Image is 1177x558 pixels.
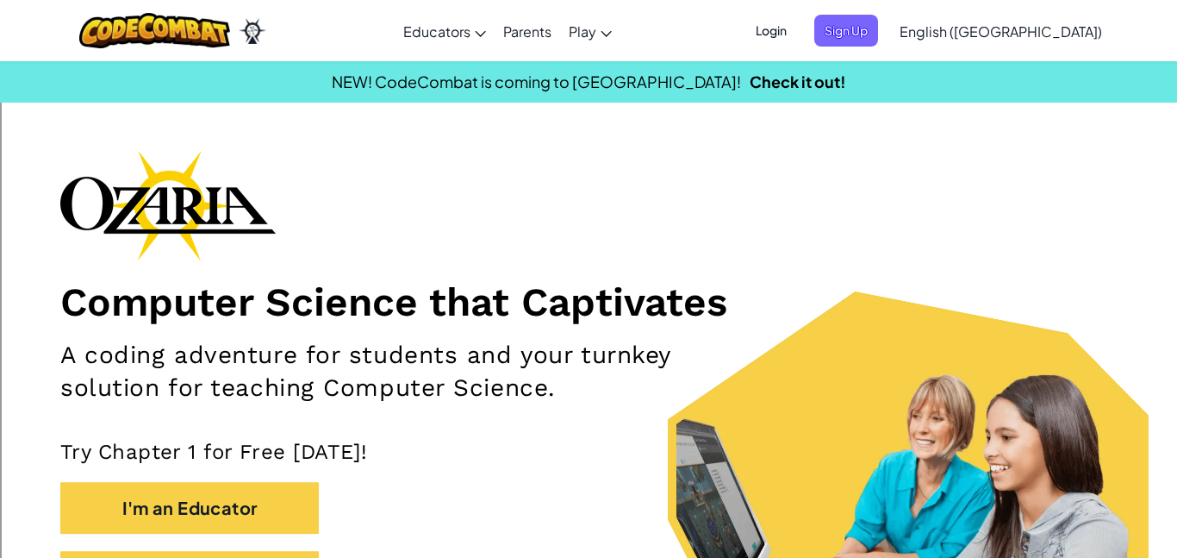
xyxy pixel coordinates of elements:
h2: A coding adventure for students and your turnkey solution for teaching Computer Science. [60,339,768,404]
a: Check it out! [750,72,846,91]
button: Sign Up [814,15,878,47]
button: I'm an Educator [60,482,319,534]
img: CodeCombat logo [79,13,230,48]
img: Ozaria branding logo [60,150,276,260]
img: Ozaria [239,18,266,44]
button: Login [745,15,797,47]
a: Educators [395,8,495,54]
span: Educators [403,22,470,41]
a: Parents [495,8,560,54]
span: Play [569,22,596,41]
span: NEW! CodeCombat is coming to [GEOGRAPHIC_DATA]! [332,72,741,91]
p: Try Chapter 1 for Free [DATE]! [60,439,1117,465]
h1: Computer Science that Captivates [60,278,1117,326]
span: English ([GEOGRAPHIC_DATA]) [900,22,1102,41]
a: Play [560,8,620,54]
a: English ([GEOGRAPHIC_DATA]) [891,8,1111,54]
